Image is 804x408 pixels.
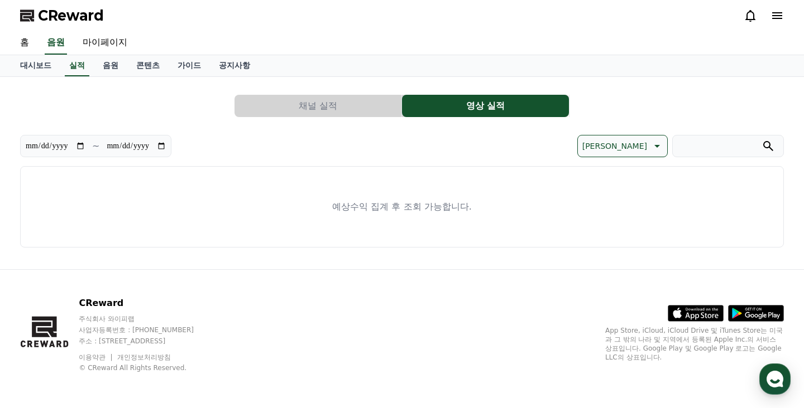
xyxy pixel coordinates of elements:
[20,7,104,25] a: CReward
[94,55,127,76] a: 음원
[577,135,668,157] button: [PERSON_NAME]
[582,138,647,154] p: [PERSON_NAME]
[173,332,186,341] span: 설정
[117,353,171,361] a: 개인정보처리방침
[11,55,60,76] a: 대시보드
[3,315,74,343] a: 홈
[79,314,215,323] p: 주식회사 와이피랩
[79,363,215,372] p: © CReward All Rights Reserved.
[92,139,99,153] p: ~
[79,326,215,334] p: 사업자등록번호 : [PHONE_NUMBER]
[79,353,114,361] a: 이용약관
[234,95,402,117] a: 채널 실적
[45,31,67,55] a: 음원
[144,315,214,343] a: 설정
[102,333,116,342] span: 대화
[79,297,215,310] p: CReward
[234,95,401,117] button: 채널 실적
[332,200,471,213] p: 예상수익 집계 후 조회 가능합니다.
[74,315,144,343] a: 대화
[127,55,169,76] a: 콘텐츠
[402,95,569,117] button: 영상 실적
[65,55,89,76] a: 실적
[35,332,42,341] span: 홈
[74,31,136,55] a: 마이페이지
[605,326,784,362] p: App Store, iCloud, iCloud Drive 및 iTunes Store는 미국과 그 밖의 나라 및 지역에서 등록된 Apple Inc.의 서비스 상표입니다. Goo...
[169,55,210,76] a: 가이드
[79,337,215,346] p: 주소 : [STREET_ADDRESS]
[38,7,104,25] span: CReward
[11,31,38,55] a: 홈
[210,55,259,76] a: 공지사항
